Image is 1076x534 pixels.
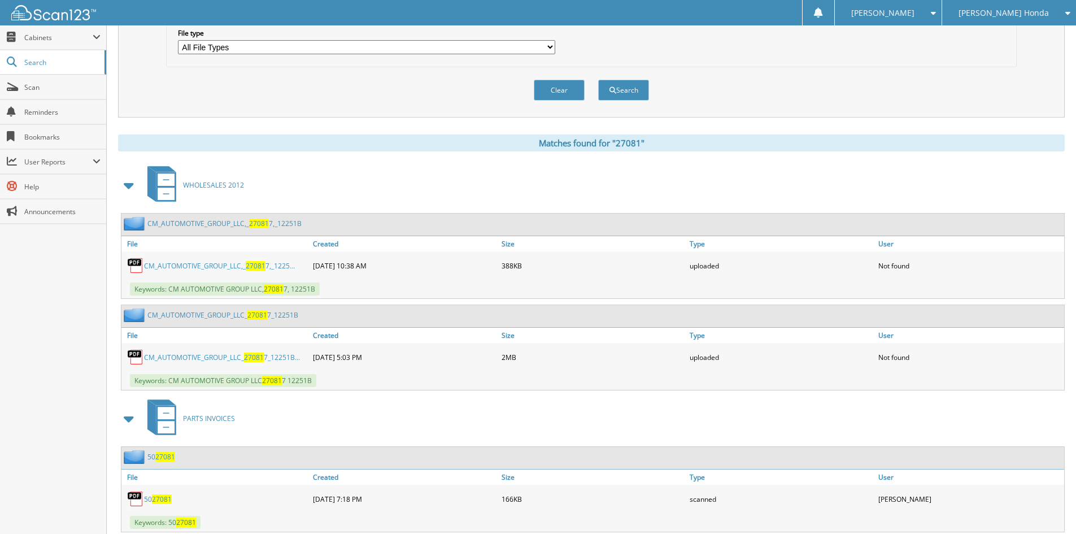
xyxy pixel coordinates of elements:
[499,470,687,485] a: Size
[141,163,244,207] a: WHOLESALES 2012
[118,134,1065,151] div: Matches found for "27081"
[875,346,1064,368] div: Not found
[264,284,284,294] span: 27081
[144,353,300,362] a: CM_AUTOMOTIVE_GROUP_LLC_270817_12251B...
[124,308,147,322] img: folder2.png
[499,254,687,277] div: 388KB
[687,470,875,485] a: Type
[875,328,1064,343] a: User
[687,254,875,277] div: uploaded
[24,182,101,192] span: Help
[875,488,1064,510] div: [PERSON_NAME]
[244,353,264,362] span: 27081
[121,470,310,485] a: File
[121,328,310,343] a: File
[687,346,875,368] div: uploaded
[851,10,914,16] span: [PERSON_NAME]
[183,414,235,423] span: PARTS INVOICES
[130,283,320,296] span: Keywords: CM AUTOMOTIVE GROUP LLC, 7, 12251B
[124,450,147,464] img: folder2.png
[121,236,310,251] a: File
[24,58,99,67] span: Search
[24,33,93,42] span: Cabinets
[127,490,144,507] img: PDF.png
[310,236,499,251] a: Created
[310,470,499,485] a: Created
[24,132,101,142] span: Bookmarks
[24,207,101,216] span: Announcements
[247,310,267,320] span: 27081
[155,452,175,462] span: 27081
[130,374,316,387] span: Keywords: CM AUTOMOTIVE GROUP LLC 7 12251B
[1020,480,1076,534] iframe: Chat Widget
[598,80,649,101] button: Search
[183,180,244,190] span: WHOLESALES 2012
[144,494,172,504] a: 5027081
[147,452,175,462] a: 5027081
[262,376,282,385] span: 27081
[875,470,1064,485] a: User
[310,328,499,343] a: Created
[687,236,875,251] a: Type
[246,261,265,271] span: 27081
[130,516,201,529] span: Keywords: 50
[152,494,172,504] span: 27081
[687,488,875,510] div: scanned
[127,257,144,274] img: PDF.png
[875,254,1064,277] div: Not found
[147,310,298,320] a: CM_AUTOMOTIVE_GROUP_LLC_270817_12251B
[124,216,147,231] img: folder2.png
[959,10,1049,16] span: [PERSON_NAME] Honda
[11,5,96,20] img: scan123-logo-white.svg
[176,518,196,527] span: 27081
[534,80,585,101] button: Clear
[875,236,1064,251] a: User
[24,157,93,167] span: User Reports
[144,261,295,271] a: CM_AUTOMOTIVE_GROUP_LLC,_270817,_1225...
[499,346,687,368] div: 2MB
[249,219,269,228] span: 27081
[499,328,687,343] a: Size
[127,349,144,366] img: PDF.png
[24,83,101,92] span: Scan
[687,328,875,343] a: Type
[310,488,499,510] div: [DATE] 7:18 PM
[147,219,302,228] a: CM_AUTOMOTIVE_GROUP_LLC,_270817,_12251B
[499,236,687,251] a: Size
[310,254,499,277] div: [DATE] 10:38 AM
[178,28,555,38] label: File type
[141,396,235,441] a: PARTS INVOICES
[499,488,687,510] div: 166KB
[24,107,101,117] span: Reminders
[310,346,499,368] div: [DATE] 5:03 PM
